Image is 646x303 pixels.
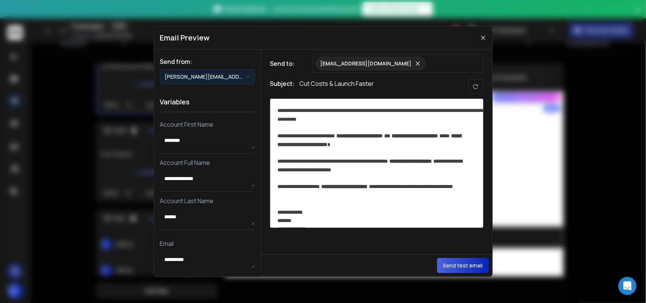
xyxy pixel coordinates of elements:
[160,57,255,66] h1: Send from:
[300,79,374,94] p: Cut Costs & Launch Faster
[270,59,300,68] h1: Send to:
[618,277,637,295] div: Open Intercom Messenger
[160,120,255,129] p: Account First Name
[165,73,246,81] p: [PERSON_NAME][EMAIL_ADDRESS][PERSON_NAME][DOMAIN_NAME]
[270,79,295,94] h1: Subject:
[160,158,255,167] p: Account Full Name
[160,239,255,248] p: Email
[160,196,255,205] p: Account Last Name
[160,33,210,43] h1: Email Preview
[437,258,489,273] button: Send test email
[321,60,412,67] p: [EMAIL_ADDRESS][DOMAIN_NAME]
[160,92,255,112] h1: Variables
